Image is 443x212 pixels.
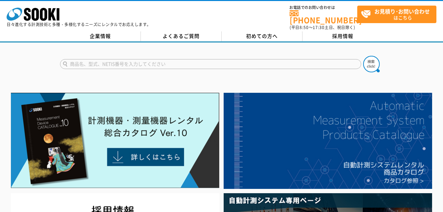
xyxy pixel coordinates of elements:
a: 企業情報 [60,31,141,41]
span: 8:50 [300,24,309,30]
span: 17:30 [313,24,325,30]
a: お見積り･お問い合わせはこちら [357,6,436,23]
a: [PHONE_NUMBER] [290,10,357,24]
span: お電話でのお問い合わせは [290,6,357,10]
strong: お見積り･お問い合わせ [374,7,430,15]
a: よくあるご質問 [141,31,222,41]
p: 日々進化する計測技術と多種・多様化するニーズにレンタルでお応えします。 [7,22,151,26]
span: (平日 ～ 土日、祝日除く) [290,24,355,30]
span: はこちら [361,6,436,22]
input: 商品名、型式、NETIS番号を入力してください [60,59,361,69]
img: 自動計測システムカタログ [224,93,432,189]
a: 採用情報 [302,31,383,41]
a: 初めての方へ [222,31,302,41]
span: 初めての方へ [246,32,278,40]
img: Catalog Ver10 [11,93,219,189]
img: btn_search.png [363,56,380,72]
